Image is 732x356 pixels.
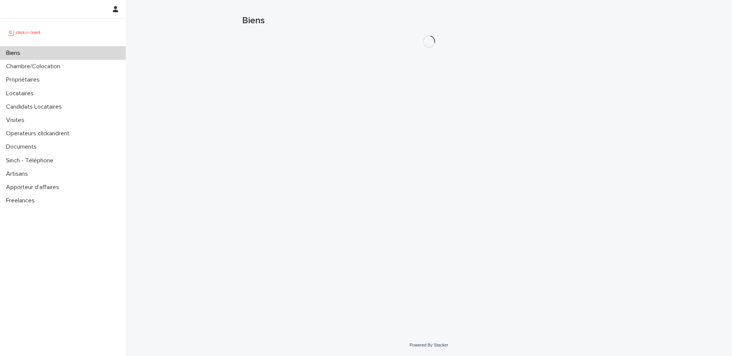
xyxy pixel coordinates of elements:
p: Apporteur d'affaires [3,184,65,191]
p: Freelances [3,197,41,204]
p: Documents [3,143,43,151]
p: Biens [3,50,26,57]
a: Powered By Stacker [409,343,448,347]
h1: Biens [242,15,616,26]
p: Propriétaires [3,76,46,83]
p: Candidats Locataires [3,103,68,111]
p: Artisans [3,170,34,178]
img: UCB0brd3T0yccxBKYDjQ [6,25,43,40]
p: Sinch - Téléphone [3,157,59,164]
p: Locataires [3,90,40,97]
p: Chambre/Colocation [3,63,66,70]
p: Operateurs clickandrent [3,130,75,137]
p: Visites [3,117,30,124]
